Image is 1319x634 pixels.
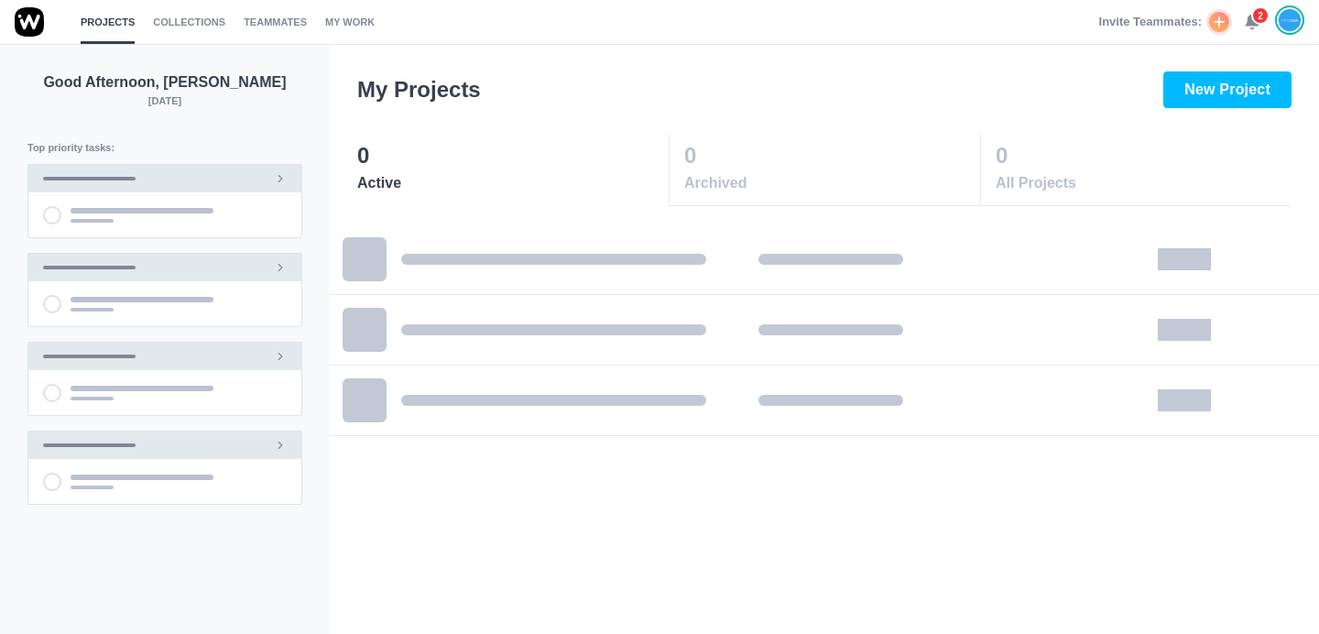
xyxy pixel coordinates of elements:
span: Active [357,172,668,194]
button: New Project [1163,71,1292,108]
img: winio [15,7,44,37]
span: 2 [1251,6,1270,25]
p: 0 [996,139,1290,172]
span: Archived [684,172,979,194]
p: Good Afternoon, [PERSON_NAME] [27,71,302,93]
p: Top priority tasks: [27,140,302,156]
img: João Tosta [1279,8,1301,32]
h3: My Projects [357,73,481,106]
span: All Projects [996,172,1290,194]
p: [DATE] [27,93,302,109]
p: 0 [357,139,668,172]
span: Invite Teammates: [1099,13,1202,31]
p: 0 [684,139,979,172]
